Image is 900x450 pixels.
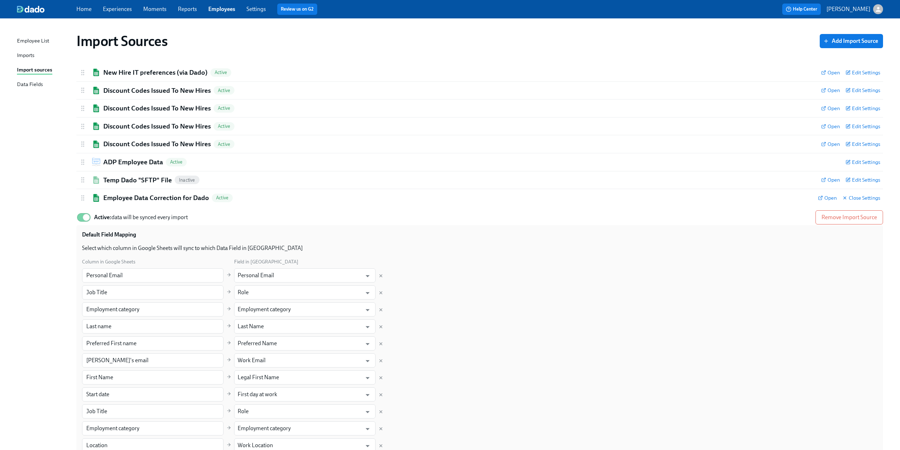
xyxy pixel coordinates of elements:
img: Google Sheets [92,87,100,94]
a: Open [821,123,840,130]
strong: Active: [94,214,111,221]
div: Google SheetsNew Hire IT preferences (via Dado)ActiveOpenEdit Settings [76,64,883,81]
div: Google SheetsDiscount Codes Issued To New HiresActiveOpenEdit Settings [76,135,883,153]
button: Open [362,423,373,434]
h2: Discount Codes Issued To New Hires [103,122,211,131]
button: Edit Settings [846,69,880,76]
a: Employee List [17,37,71,46]
div: Import sources [17,66,52,75]
button: Delete mapping [378,324,383,329]
a: Review us on G2 [281,6,314,13]
button: Close Settings [842,194,880,201]
span: Remove Import Source [821,214,877,221]
button: Open [362,372,373,383]
a: Employees [208,6,235,12]
button: Delete mapping [378,290,383,295]
a: Home [76,6,92,12]
img: dado [17,6,45,13]
span: Active [212,195,233,200]
h2: Discount Codes Issued To New Hires [103,104,211,113]
span: Active [214,88,234,93]
div: Google SheetsDiscount Codes Issued To New HiresActiveOpenEdit Settings [76,99,883,117]
img: Google Sheets [92,69,100,76]
button: Edit Settings [846,123,880,130]
a: Reports [178,6,197,12]
h3: Default Field Mapping [82,231,136,239]
button: Edit Settings [846,105,880,112]
button: Delete mapping [378,273,383,278]
button: Open [362,321,373,332]
span: Open [821,176,840,183]
h2: New Hire IT preferences (via Dado) [103,68,208,77]
a: Experiences [103,6,132,12]
p: Select which column in Google Sheets will sync to which Data Field in [GEOGRAPHIC_DATA] [82,244,877,252]
a: Moments [143,6,167,12]
img: Google Sheets [92,104,100,112]
img: SFTP [92,158,100,166]
img: Google Sheets [92,123,100,130]
div: Employee List [17,37,49,46]
a: dado [17,6,76,13]
a: Open [821,87,840,94]
span: Active [214,124,234,129]
span: Column in Google Sheets [82,259,135,265]
h2: Temp Dado "SFTP" File [103,176,172,185]
a: Open [821,105,840,112]
span: Help Center [786,6,817,13]
img: Google Sheets [92,141,100,148]
span: Add Import Source [825,38,878,45]
span: Field in [GEOGRAPHIC_DATA] [234,259,298,265]
span: Active [214,106,234,111]
span: Inactive [175,177,199,183]
div: Google SheetsTemp Dado "SFTP" FileInactiveOpenEdit Settings [76,171,883,189]
button: Delete mapping [378,341,383,346]
span: Active [214,142,234,147]
button: Review us on G2 [277,4,317,15]
img: Google Sheets [92,176,100,184]
h2: Discount Codes Issued To New Hires [103,139,211,149]
h2: ADP Employee Data [103,158,163,167]
h2: Employee Data Correction for Dado [103,193,209,203]
button: Help Center [782,4,821,15]
button: [PERSON_NAME] [826,4,883,14]
span: Edit Settings [846,176,880,183]
a: Settings [246,6,266,12]
a: Open [818,194,837,201]
div: Imports [17,51,34,60]
button: Delete mapping [378,426,383,431]
button: Delete mapping [378,443,383,448]
button: Open [362,304,373,315]
button: Delete mapping [378,358,383,363]
h1: Import Sources [76,33,168,50]
a: Open [821,69,840,76]
button: Open [362,338,373,349]
a: Data Fields [17,80,71,89]
span: Edit Settings [846,87,880,94]
button: Delete mapping [378,307,383,312]
div: Google SheetsDiscount Codes Issued To New HiresActiveOpenEdit Settings [76,82,883,99]
button: Open [362,389,373,400]
h2: Discount Codes Issued To New Hires [103,86,211,95]
button: Edit Settings [846,159,880,166]
span: Active [166,159,187,165]
button: Open [362,287,373,298]
button: Add Import Source [820,34,883,48]
a: Imports [17,51,71,60]
button: Edit Settings [846,141,880,148]
div: Google SheetsEmployee Data Correction for DadoActiveOpenClose Settings [76,189,883,207]
a: Open [821,141,840,148]
button: Remove Import Source [815,210,883,224]
button: Open [362,406,373,417]
button: Delete mapping [378,409,383,414]
img: Google Sheets [92,194,100,201]
p: [PERSON_NAME] [826,5,870,13]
